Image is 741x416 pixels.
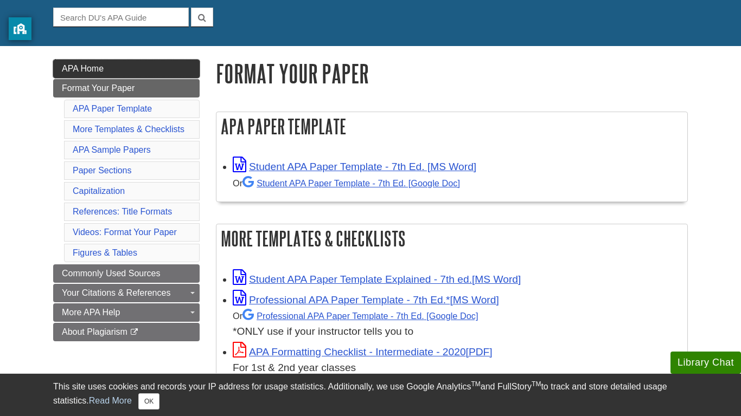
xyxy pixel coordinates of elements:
a: Commonly Used Sources [53,264,200,283]
span: More APA Help [62,308,120,317]
a: APA Sample Papers [73,145,151,154]
div: For 1st & 2nd year classes [233,360,682,376]
h2: More Templates & Checklists [216,224,687,253]
a: APA Home [53,60,200,78]
a: More Templates & Checklists [73,125,184,134]
button: Close [138,393,159,409]
a: Link opens in new window [233,294,499,305]
h2: APA Paper Template [216,112,687,141]
a: References: Title Formats [73,207,172,216]
i: This link opens in a new window [130,329,139,336]
a: Link opens in new window [233,274,521,285]
div: *ONLY use if your instructor tells you to [233,308,682,340]
span: About Plagiarism [62,327,127,336]
small: Or [233,178,460,188]
sup: TM [532,380,541,388]
a: Capitalization [73,186,125,196]
a: Link opens in new window [233,346,493,357]
a: Your Citations & References [53,284,200,302]
a: Link opens in new window [233,161,476,172]
button: privacy banner [9,17,31,40]
span: Commonly Used Sources [62,269,160,278]
a: Format Your Paper [53,79,200,97]
input: Search DU's APA Guide [53,8,189,27]
small: Or [233,311,478,321]
div: This site uses cookies and records your IP address for usage statistics. Additionally, we use Goo... [53,380,688,409]
sup: TM [471,380,480,388]
div: Guide Page Menu [53,60,200,341]
a: APA Paper Template [73,104,152,113]
a: Student APA Paper Template - 7th Ed. [Google Doc] [242,178,460,188]
a: More APA Help [53,303,200,322]
a: Professional APA Paper Template - 7th Ed. [242,311,478,321]
a: About Plagiarism [53,323,200,341]
a: Read More [89,396,132,405]
h1: Format Your Paper [216,60,688,87]
a: Paper Sections [73,166,132,175]
span: Your Citations & References [62,288,170,297]
a: Videos: Format Your Paper [73,227,177,237]
button: Library Chat [670,352,741,374]
a: Figures & Tables [73,248,137,257]
span: APA Home [62,64,104,73]
span: Format Your Paper [62,83,135,93]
